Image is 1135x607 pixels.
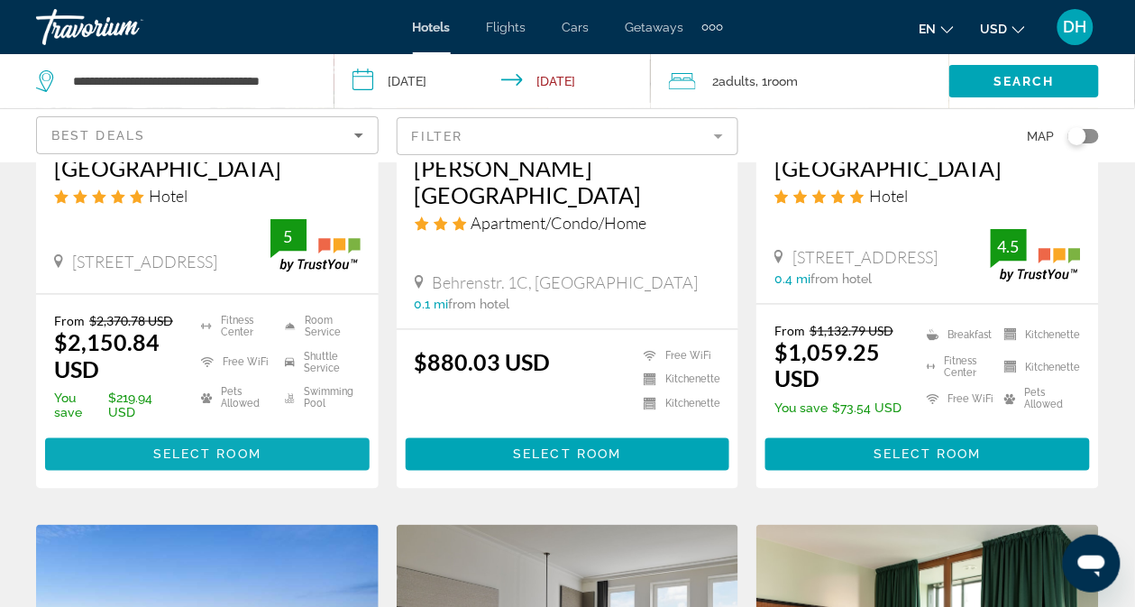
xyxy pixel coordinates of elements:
li: Kitchenette [995,323,1081,346]
button: Select Room [765,438,1090,471]
span: from hotel [810,271,872,286]
span: Search [993,74,1055,88]
ins: $1,059.25 USD [774,338,880,392]
span: Room [767,74,798,88]
button: User Menu [1052,8,1099,46]
del: $2,370.78 USD [89,313,173,328]
span: 0.1 mi [415,297,449,311]
ins: $880.03 USD [415,348,551,375]
span: Behrenstr. 1C, [GEOGRAPHIC_DATA] [433,272,699,292]
a: Select Room [406,443,730,463]
span: Hotel [149,186,188,206]
span: You save [774,401,828,416]
div: 3 star Apartment [415,213,721,233]
p: $219.94 USD [54,391,178,420]
span: , 1 [755,69,798,94]
span: Apartment/Condo/Home [471,213,647,233]
li: Fitness Center [918,355,995,379]
span: USD [981,22,1008,36]
span: From [54,313,85,328]
li: Kitchenette [635,397,720,412]
div: 5 star Hotel [54,186,361,206]
span: en [920,22,937,36]
li: Pets Allowed [192,385,276,412]
span: You save [54,391,104,420]
a: Select Room [765,443,1090,463]
span: Select Room [513,447,621,462]
span: 2 [712,69,755,94]
span: Select Room [153,447,261,462]
ins: $2,150.84 USD [54,328,160,382]
span: [STREET_ADDRESS] [792,247,938,267]
img: trustyou-badge.svg [270,219,361,272]
span: Select Room [874,447,982,462]
li: Shuttle Service [276,349,360,376]
a: Flights [487,20,526,34]
span: 0.4 mi [774,271,810,286]
div: 4.5 [991,235,1027,257]
button: Filter [397,116,739,156]
button: Change language [920,15,954,41]
button: Check-in date: May 17, 2026 Check-out date: May 21, 2026 [334,54,651,108]
span: from hotel [449,297,510,311]
iframe: Button to launch messaging window [1063,535,1121,593]
span: DH [1064,18,1087,36]
span: [STREET_ADDRESS] [72,252,217,271]
mat-select: Sort by [51,124,363,146]
a: Apartments am [PERSON_NAME][GEOGRAPHIC_DATA] [415,127,721,208]
li: Pets Allowed [995,388,1081,411]
li: Free WiFi [918,388,995,411]
li: Free WiFi [635,348,720,363]
button: Select Room [406,438,730,471]
button: Extra navigation items [702,13,723,41]
li: Free WiFi [192,349,276,376]
a: Travorium [36,4,216,51]
span: From [774,323,805,338]
button: Search [949,65,1099,97]
li: Room Service [276,313,360,340]
a: Hotels [413,20,451,34]
span: Adults [719,74,755,88]
a: Cars [563,20,590,34]
button: Travelers: 2 adults, 0 children [651,54,949,108]
div: 5 [270,225,307,247]
a: Select Room [45,443,370,463]
button: Change currency [981,15,1025,41]
button: Select Room [45,438,370,471]
li: Breakfast [918,323,995,346]
div: 5 star Hotel [774,186,1081,206]
a: Getaways [626,20,684,34]
span: Map [1028,124,1055,149]
li: Fitness Center [192,313,276,340]
span: Hotel [869,186,908,206]
li: Kitchenette [995,355,1081,379]
p: $73.54 USD [774,401,903,416]
button: Toggle map [1055,128,1099,144]
del: $1,132.79 USD [810,323,893,338]
img: trustyou-badge.svg [991,229,1081,282]
span: Best Deals [51,128,145,143]
li: Kitchenette [635,372,720,388]
li: Swimming Pool [276,385,360,412]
